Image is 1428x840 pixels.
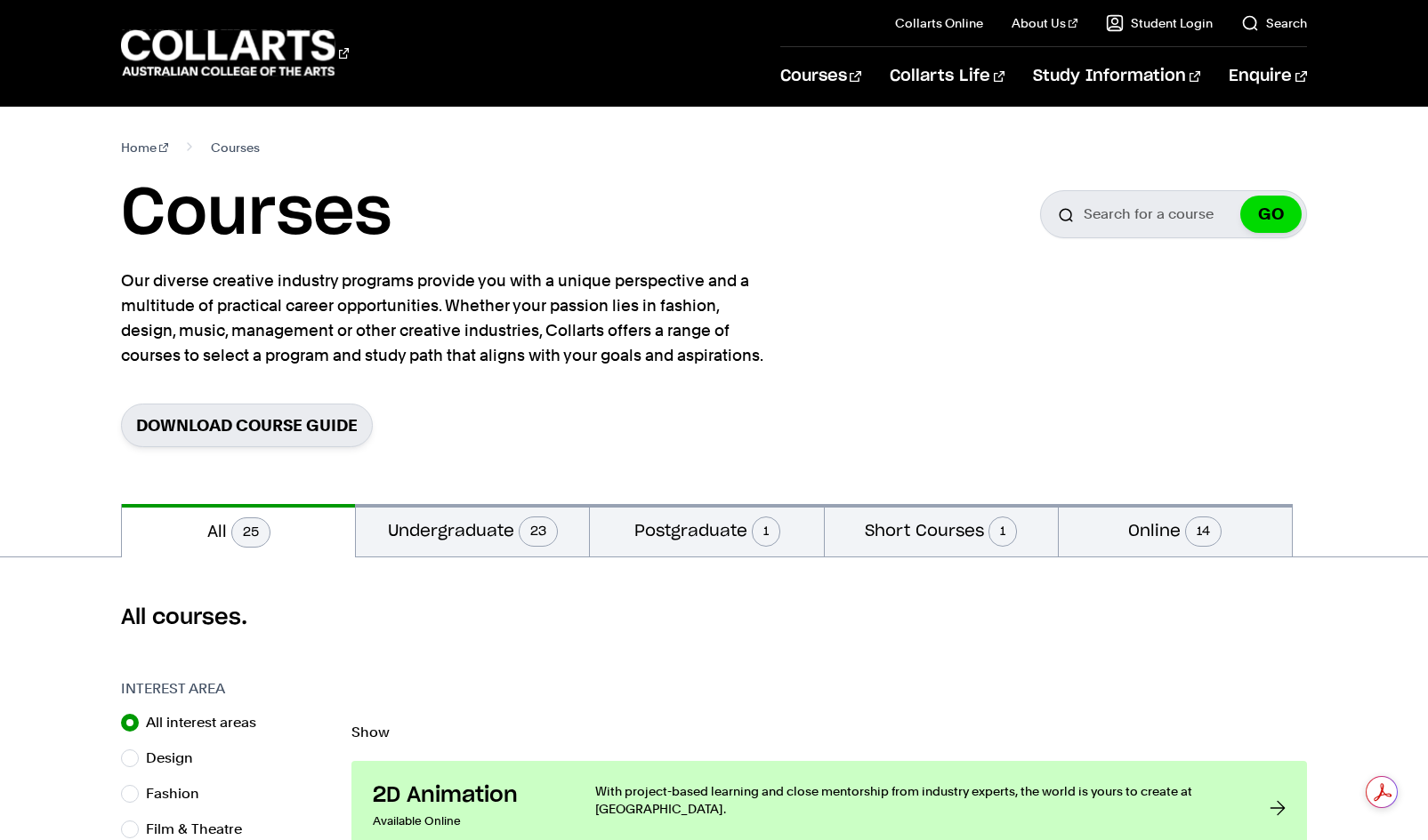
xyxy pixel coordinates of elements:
label: Design [146,746,207,771]
p: Available Online [373,809,560,834]
a: Collarts Life [890,47,1004,106]
a: About Us [1012,14,1077,32]
span: 23 [519,516,558,547]
button: GO [1240,196,1302,233]
button: Undergraduate23 [356,504,589,556]
input: Search for a course [1040,190,1307,238]
span: Courses [211,135,260,160]
a: Study Information [1033,47,1200,106]
label: Fashion [146,781,214,806]
a: Search [1241,14,1307,32]
button: Short Courses1 [825,504,1058,556]
button: Online14 [1059,504,1292,556]
div: Go to homepage [121,28,349,78]
h3: Interest Area [121,678,334,700]
a: Courses [780,47,861,106]
button: Postgraduate1 [590,504,823,556]
h1: Courses [121,174,391,254]
span: 1 [988,516,1017,547]
a: Collarts Online [895,14,983,32]
p: With project-based learning and close mentorship from industry experts, the world is yours to cre... [595,782,1233,818]
span: 1 [752,516,780,547]
a: Student Login [1106,14,1213,32]
h2: All courses. [121,604,1306,632]
span: 14 [1185,516,1222,547]
a: Download Course Guide [121,404,373,447]
label: All interest areas [146,710,270,735]
span: 25 [231,517,270,548]
a: Enquire [1229,47,1306,106]
a: Home [121,135,168,160]
p: Our diverse creative industry programs provide you with a unique perspective and a multitude of p... [121,268,770,368]
button: All25 [122,504,355,557]
p: Show [351,725,1306,740]
h3: 2D Animation [373,782,560,809]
